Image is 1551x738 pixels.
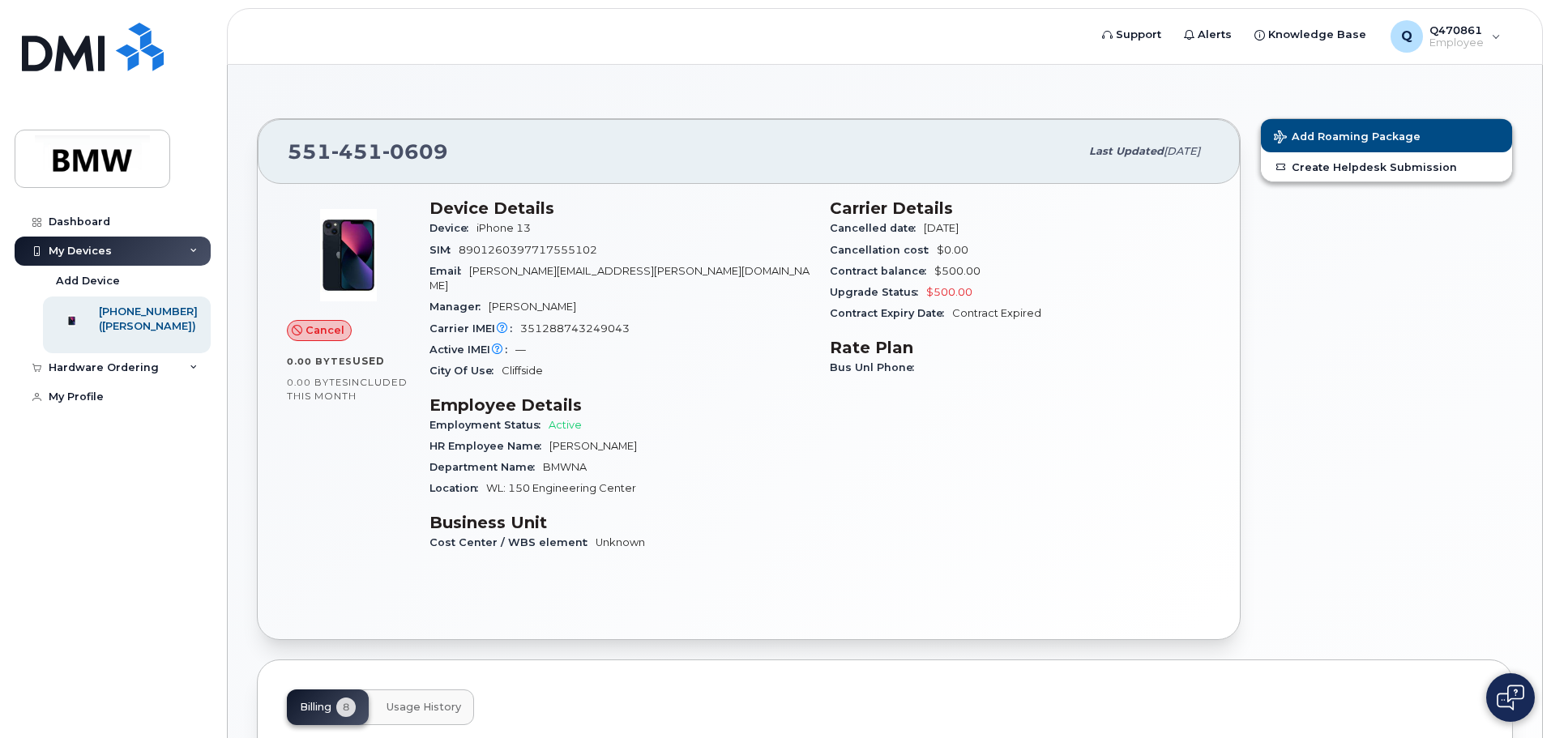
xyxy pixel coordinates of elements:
span: iPhone 13 [476,222,531,234]
span: [DATE] [1164,145,1200,157]
span: Active IMEI [429,343,515,356]
span: [DATE] [924,222,959,234]
span: Carrier IMEI [429,322,520,335]
span: Last updated [1089,145,1164,157]
span: [PERSON_NAME] [489,301,576,313]
a: Create Helpdesk Submission [1261,152,1512,181]
img: Open chat [1497,685,1524,710]
span: — [515,343,526,356]
span: City Of Use [429,365,502,377]
span: Email [429,265,469,277]
h3: Business Unit [429,513,810,532]
h3: Rate Plan [830,338,1211,357]
h3: Carrier Details [830,198,1211,218]
span: used [352,355,385,367]
span: Cancelled date [830,222,924,234]
img: image20231002-3703462-1ig824h.jpeg [300,207,397,304]
span: BMWNA [543,461,587,473]
span: Unknown [596,536,645,548]
h3: Device Details [429,198,810,218]
span: $500.00 [926,286,972,298]
span: Cancellation cost [830,244,937,256]
span: Cliffside [502,365,543,377]
span: Cost Center / WBS element [429,536,596,548]
span: Contract Expiry Date [830,307,952,319]
span: [PERSON_NAME][EMAIL_ADDRESS][PERSON_NAME][DOMAIN_NAME] [429,265,810,292]
span: Contract balance [830,265,934,277]
span: Location [429,482,486,494]
span: 0.00 Bytes [287,356,352,367]
h3: Employee Details [429,395,810,415]
span: Active [549,419,582,431]
span: Device [429,222,476,234]
span: 8901260397717555102 [459,244,597,256]
span: Usage History [387,701,461,714]
span: HR Employee Name [429,440,549,452]
span: Department Name [429,461,543,473]
span: [PERSON_NAME] [549,440,637,452]
span: Contract Expired [952,307,1041,319]
span: WL: 150 Engineering Center [486,482,636,494]
span: Add Roaming Package [1274,130,1421,146]
span: 0.00 Bytes [287,377,348,388]
span: Manager [429,301,489,313]
span: Cancel [305,322,344,338]
span: $0.00 [937,244,968,256]
span: 451 [331,139,382,164]
span: 351288743249043 [520,322,630,335]
span: Employment Status [429,419,549,431]
span: 551 [288,139,448,164]
span: SIM [429,244,459,256]
span: 0609 [382,139,448,164]
span: $500.00 [934,265,981,277]
button: Add Roaming Package [1261,119,1512,152]
span: Upgrade Status [830,286,926,298]
span: Bus Unl Phone [830,361,922,373]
